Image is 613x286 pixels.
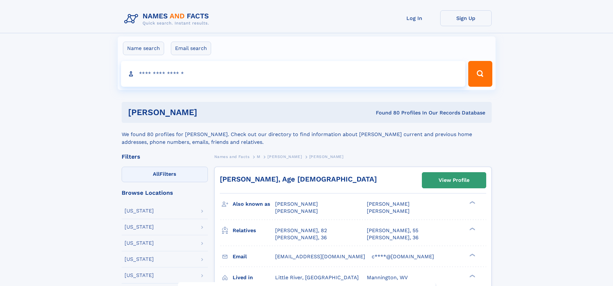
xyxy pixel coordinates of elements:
[468,274,476,278] div: ❯
[468,201,476,205] div: ❯
[267,154,302,159] span: [PERSON_NAME]
[439,173,469,188] div: View Profile
[125,224,154,230] div: [US_STATE]
[275,201,318,207] span: [PERSON_NAME]
[153,171,160,177] span: All
[309,154,344,159] span: [PERSON_NAME]
[125,273,154,278] div: [US_STATE]
[275,253,365,260] span: [EMAIL_ADDRESS][DOMAIN_NAME]
[125,241,154,246] div: [US_STATE]
[468,61,492,87] button: Search Button
[233,251,275,262] h3: Email
[122,154,208,160] div: Filters
[220,175,377,183] a: [PERSON_NAME], Age [DEMOGRAPHIC_DATA]
[233,272,275,283] h3: Lived in
[286,109,485,116] div: Found 80 Profiles In Our Records Database
[275,208,318,214] span: [PERSON_NAME]
[267,153,302,161] a: [PERSON_NAME]
[122,167,208,182] label: Filters
[122,190,208,196] div: Browse Locations
[422,173,486,188] a: View Profile
[275,274,359,281] span: Little River, [GEOGRAPHIC_DATA]
[171,42,211,55] label: Email search
[367,208,410,214] span: [PERSON_NAME]
[440,10,492,26] a: Sign Up
[128,108,287,116] h1: [PERSON_NAME]
[122,10,214,28] img: Logo Names and Facts
[367,274,408,281] span: Mannington, WV
[123,42,164,55] label: Name search
[233,199,275,210] h3: Also known as
[367,234,419,241] a: [PERSON_NAME], 36
[367,201,410,207] span: [PERSON_NAME]
[125,257,154,262] div: [US_STATE]
[214,153,250,161] a: Names and Facts
[367,227,418,234] a: [PERSON_NAME], 55
[468,227,476,231] div: ❯
[257,153,260,161] a: M
[389,10,440,26] a: Log In
[122,123,492,146] div: We found 80 profiles for [PERSON_NAME]. Check out our directory to find information about [PERSON...
[275,234,327,241] a: [PERSON_NAME], 36
[125,208,154,213] div: [US_STATE]
[275,227,327,234] a: [PERSON_NAME], 82
[233,225,275,236] h3: Relatives
[468,253,476,257] div: ❯
[121,61,466,87] input: search input
[257,154,260,159] span: M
